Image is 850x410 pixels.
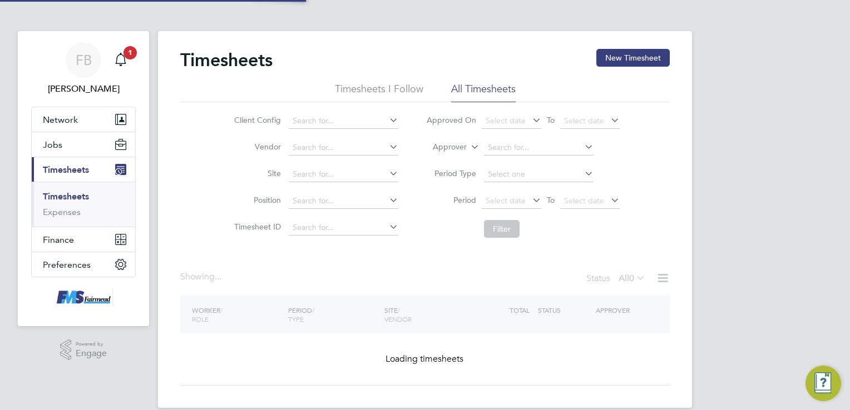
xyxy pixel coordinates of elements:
[32,107,135,132] button: Network
[43,259,91,270] span: Preferences
[486,116,526,126] span: Select date
[43,164,89,175] span: Timesheets
[32,227,135,252] button: Finance
[60,339,107,361] a: Powered byEngage
[31,42,136,96] a: FB[PERSON_NAME]
[486,196,526,206] span: Select date
[564,196,604,206] span: Select date
[31,82,136,96] span: Fiona Bird
[18,31,149,326] nav: Main navigation
[43,139,62,150] span: Jobs
[76,53,92,67] span: FB
[484,220,520,238] button: Filter
[43,207,81,217] a: Expenses
[484,167,594,182] input: Select one
[543,113,558,127] span: To
[289,220,398,236] input: Search for...
[215,271,221,282] span: ...
[231,142,281,152] label: Vendor
[619,273,645,284] label: All
[231,115,281,125] label: Client Config
[451,82,516,102] li: All Timesheets
[289,167,398,182] input: Search for...
[805,366,841,401] button: Engage Resource Center
[231,168,281,178] label: Site
[180,271,224,283] div: Showing
[289,140,398,156] input: Search for...
[43,234,74,245] span: Finance
[335,82,423,102] li: Timesheets I Follow
[180,49,273,71] h2: Timesheets
[484,140,594,156] input: Search for...
[289,113,398,129] input: Search for...
[32,157,135,182] button: Timesheets
[289,193,398,209] input: Search for...
[32,252,135,277] button: Preferences
[76,339,107,349] span: Powered by
[43,114,78,125] span: Network
[629,273,634,284] span: 0
[32,132,135,157] button: Jobs
[586,271,648,287] div: Status
[76,349,107,358] span: Engage
[426,168,476,178] label: Period Type
[426,115,476,125] label: Approved On
[54,288,113,306] img: f-mead-logo-retina.png
[43,191,89,202] a: Timesheets
[231,222,281,232] label: Timesheet ID
[417,142,467,153] label: Approver
[564,116,604,126] span: Select date
[123,46,137,59] span: 1
[231,195,281,205] label: Position
[543,193,558,207] span: To
[596,49,670,67] button: New Timesheet
[426,195,476,205] label: Period
[31,288,136,306] a: Go to home page
[32,182,135,227] div: Timesheets
[110,42,132,78] a: 1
